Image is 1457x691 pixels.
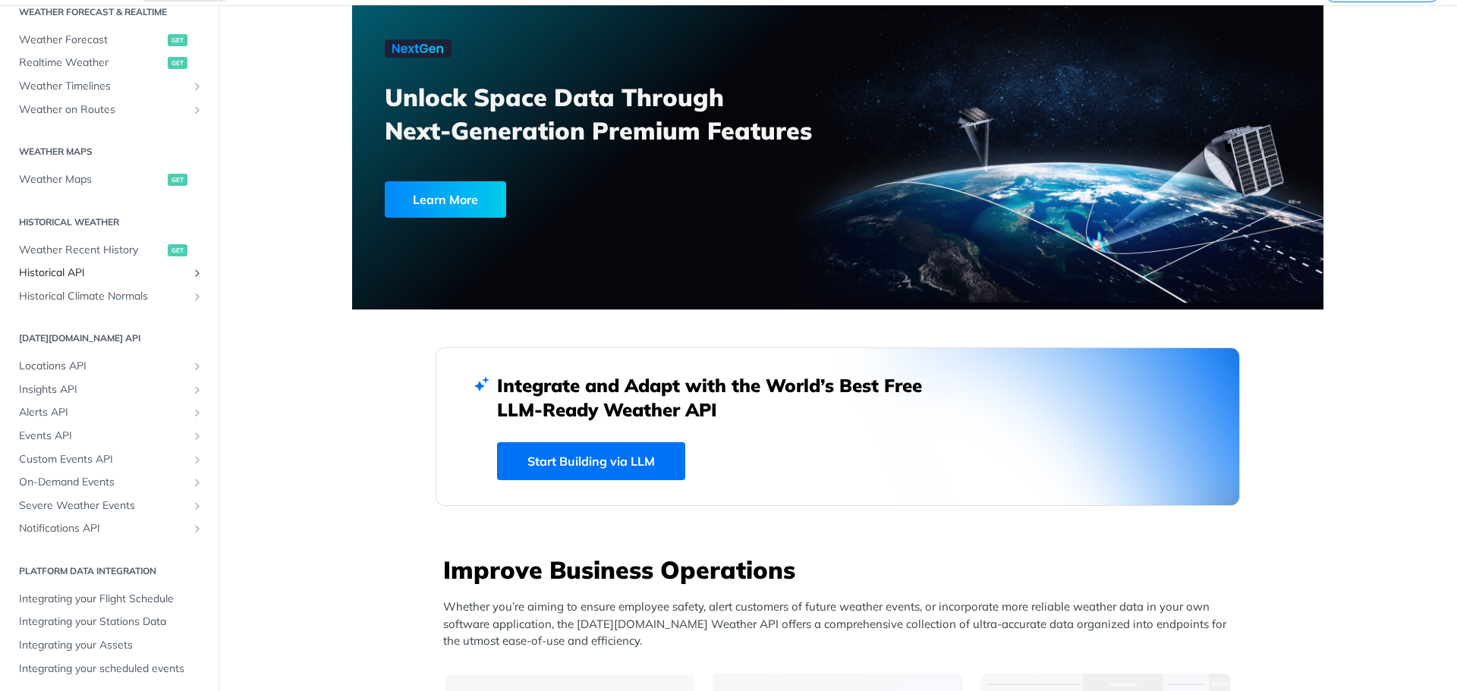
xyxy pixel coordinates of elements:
a: Realtime Weatherget [11,52,207,74]
div: Learn More [385,181,506,218]
p: Whether you’re aiming to ensure employee safety, alert customers of future weather events, or inc... [443,598,1240,650]
button: Show subpages for Severe Weather Events [191,500,203,512]
a: Custom Events APIShow subpages for Custom Events API [11,448,207,471]
span: Integrating your scheduled events [19,661,203,677]
a: Integrating your Flight Schedule [11,588,207,611]
a: Integrating your scheduled events [11,658,207,680]
span: Custom Events API [19,452,187,467]
h2: Integrate and Adapt with the World’s Best Free LLM-Ready Weather API [497,373,945,422]
a: Events APIShow subpages for Events API [11,425,207,448]
h2: Platform DATA integration [11,564,207,578]
h3: Unlock Space Data Through Next-Generation Premium Features [385,80,854,147]
span: get [168,244,187,256]
span: Historical Climate Normals [19,289,187,304]
span: get [168,34,187,46]
span: Realtime Weather [19,55,164,71]
button: Show subpages for Events API [191,430,203,442]
span: Locations API [19,359,187,374]
button: Show subpages for Insights API [191,384,203,396]
button: Show subpages for Historical API [191,267,203,279]
a: Historical Climate NormalsShow subpages for Historical Climate Normals [11,285,207,308]
button: Show subpages for Alerts API [191,407,203,419]
span: Alerts API [19,405,187,420]
span: Severe Weather Events [19,498,187,514]
span: Weather Recent History [19,243,164,258]
a: On-Demand EventsShow subpages for On-Demand Events [11,471,207,494]
h2: [DATE][DOMAIN_NAME] API [11,331,207,345]
span: Integrating your Flight Schedule [19,592,203,607]
a: Integrating your Stations Data [11,611,207,633]
span: Notifications API [19,521,187,536]
span: get [168,57,187,69]
h2: Weather Maps [11,145,207,159]
a: Learn More [385,181,760,218]
span: Historical API [19,265,187,281]
a: Severe Weather EventsShow subpages for Severe Weather Events [11,495,207,517]
span: Insights API [19,382,187,397]
button: Show subpages for Weather on Routes [191,104,203,116]
a: Weather Forecastget [11,29,207,52]
span: Weather Maps [19,172,164,187]
a: Locations APIShow subpages for Locations API [11,355,207,378]
button: Show subpages for Weather Timelines [191,80,203,93]
a: Weather on RoutesShow subpages for Weather on Routes [11,99,207,121]
h3: Improve Business Operations [443,553,1240,586]
button: Show subpages for Custom Events API [191,454,203,466]
a: Weather Recent Historyget [11,239,207,262]
h2: Historical Weather [11,215,207,229]
button: Show subpages for On-Demand Events [191,476,203,488]
span: get [168,174,187,186]
button: Show subpages for Notifications API [191,523,203,535]
a: Historical APIShow subpages for Historical API [11,262,207,284]
a: Insights APIShow subpages for Insights API [11,378,207,401]
a: Alerts APIShow subpages for Alerts API [11,401,207,424]
a: Notifications APIShow subpages for Notifications API [11,517,207,540]
button: Show subpages for Locations API [191,360,203,372]
a: Weather Mapsget [11,168,207,191]
span: Events API [19,429,187,444]
span: Weather Forecast [19,33,164,48]
span: On-Demand Events [19,475,187,490]
button: Show subpages for Historical Climate Normals [191,291,203,303]
h2: Weather Forecast & realtime [11,5,207,19]
span: Weather on Routes [19,102,187,118]
a: Integrating your Assets [11,634,207,657]
a: Start Building via LLM [497,442,685,480]
a: Weather TimelinesShow subpages for Weather Timelines [11,75,207,98]
span: Integrating your Assets [19,638,203,653]
span: Weather Timelines [19,79,187,94]
img: NextGen [385,39,452,58]
span: Integrating your Stations Data [19,614,203,630]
